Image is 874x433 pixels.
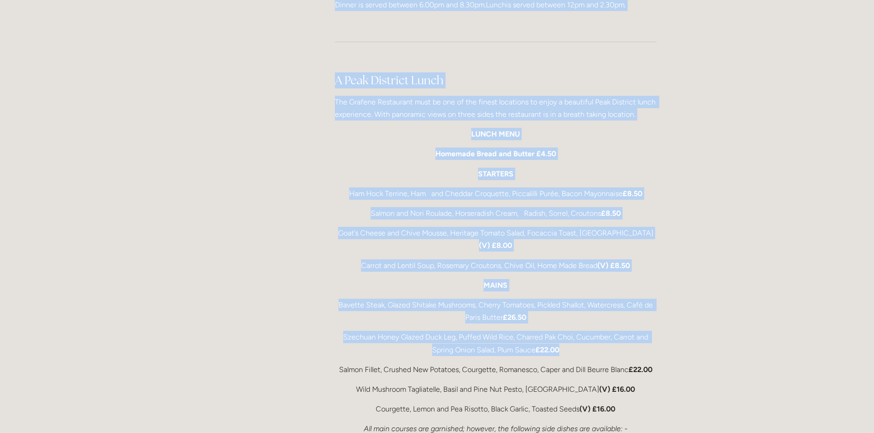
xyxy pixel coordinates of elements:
[335,259,657,272] p: Carrot and Lentil Soup, Rosemary Croutons, Chive Oil, Home Made Bread
[335,383,657,395] p: Wild Mushroom Tagliatelle, Basil and Pine Nut Pesto, [GEOGRAPHIC_DATA]
[579,405,615,413] strong: (V) £16.00
[486,0,506,9] a: Lunch
[597,261,630,270] strong: (V) £8.50
[601,209,621,218] strong: £8.50
[623,189,642,198] strong: £8.50
[335,299,657,323] p: Bavette Steak, Glazed Shitake Mushrooms, Cherry Tomatoes, Pickled Shallot, Watercress, Café de Pa...
[335,207,657,219] p: Salmon and Nori Roulade, Horseradish Cream, Radish, Sorrel, Croutons
[335,403,657,415] p: Courgette, Lemon and Pea Risotto, Black Garlic, Toasted Seeds
[503,313,526,322] strong: £26.50
[629,365,652,374] strong: £22.00
[535,345,559,354] strong: £22.00
[335,187,657,200] p: Ham Hock Terrine, Ham and Cheddar Croquette, Piccalilli Purée, Bacon Mayonnaise
[471,130,520,138] strong: LUNCH MENU
[335,227,657,252] p: Goat’s Cheese and Chive Mousse, Heritage Tomato Salad, Focaccia Toast, [GEOGRAPHIC_DATA]
[335,96,657,121] p: The Grafene Restaurant must be one of the finest locations to enjoy a beautiful Peak District lun...
[478,170,513,178] strong: STARTERS
[435,149,556,158] strong: Homemade Bread and Butter £4.50
[335,331,657,356] p: Szechuan Honey Glazed Duck Leg, Puffed Wild Rice, Charred Pak Choi, Cucumber, Carrot and Spring O...
[335,363,657,376] p: Salmon Fillet, Crushed New Potatoes, Courgette, Romanesco, Caper and Dill Beurre Blanc
[479,241,512,250] strong: (V) £8.00
[364,424,628,433] em: All main courses are garnished; however, the following side dishes are available: -
[599,385,635,394] strong: (V) £16.00
[484,281,507,290] strong: MAINS
[335,72,657,88] h2: A Peak District Lunch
